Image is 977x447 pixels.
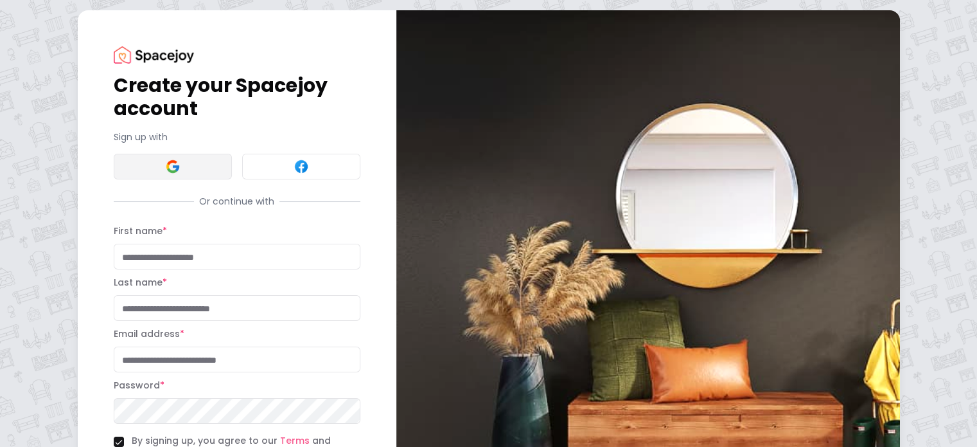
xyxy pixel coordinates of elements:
[114,327,184,340] label: Email address
[280,434,310,447] a: Terms
[114,224,167,237] label: First name
[114,46,194,64] img: Spacejoy Logo
[114,74,360,120] h1: Create your Spacejoy account
[114,379,164,392] label: Password
[294,159,309,174] img: Facebook signin
[114,276,167,289] label: Last name
[114,131,360,143] p: Sign up with
[194,195,279,208] span: Or continue with
[165,159,180,174] img: Google signin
